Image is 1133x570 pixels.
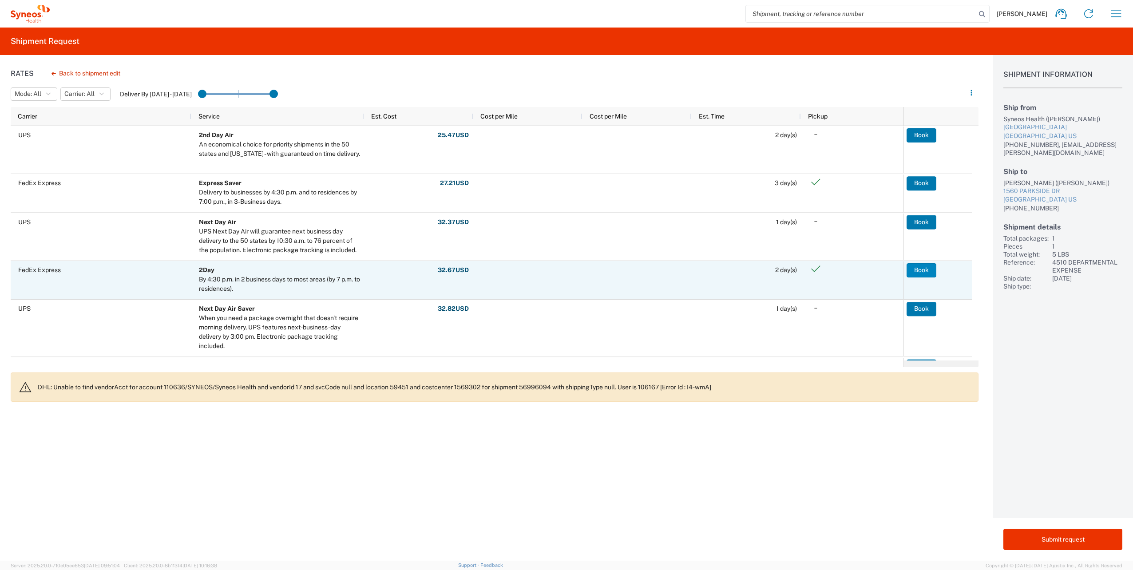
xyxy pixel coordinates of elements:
[1003,70,1122,88] h1: Shipment Information
[18,305,31,312] span: UPS
[997,10,1047,18] span: [PERSON_NAME]
[1003,274,1049,282] div: Ship date:
[907,176,936,190] button: Book
[808,113,828,120] span: Pickup
[18,179,61,186] span: FedEx Express
[907,302,936,316] button: Book
[907,128,936,142] button: Book
[438,266,469,274] strong: 32.67 USD
[198,113,220,120] span: Service
[1003,132,1122,141] div: [GEOGRAPHIC_DATA] US
[1003,187,1122,204] a: 1560 PARKSIDE DR[GEOGRAPHIC_DATA] US
[18,218,31,226] span: UPS
[44,66,127,81] button: Back to shipment edit
[438,131,469,139] strong: 25.47 USD
[1003,167,1122,176] h2: Ship to
[199,188,360,206] div: Delivery to businesses by 4:30 p.m. and to residences by 7:00 p.m., in 3-Business days.
[437,215,469,229] button: 32.37USD
[60,87,111,101] button: Carrier: All
[18,131,31,139] span: UPS
[458,562,480,568] a: Support
[18,113,37,120] span: Carrier
[1003,187,1122,196] div: 1560 PARKSIDE DR
[199,179,242,186] b: Express Saver
[440,176,469,190] button: 27.21USD
[1003,141,1122,157] div: [PHONE_NUMBER], [EMAIL_ADDRESS][PERSON_NAME][DOMAIN_NAME]
[1052,234,1122,242] div: 1
[120,90,192,98] label: Deliver By [DATE] - [DATE]
[438,305,469,313] strong: 32.82 USD
[11,36,79,47] h2: Shipment Request
[11,87,57,101] button: Mode: All
[438,218,469,226] strong: 32.37 USD
[1052,250,1122,258] div: 5 LBS
[1003,204,1122,212] div: [PHONE_NUMBER]
[11,563,120,568] span: Server: 2025.20.0-710e05ee653
[124,563,217,568] span: Client: 2025.20.0-8b113f4
[1003,258,1049,274] div: Reference:
[1003,223,1122,231] h2: Shipment details
[1003,103,1122,112] h2: Ship from
[1003,195,1122,204] div: [GEOGRAPHIC_DATA] US
[1003,282,1049,290] div: Ship type:
[1003,115,1122,123] div: Syneos Health ([PERSON_NAME])
[199,313,360,351] div: When you need a package overnight that doesn't require morning delivery, UPS features next-busine...
[84,563,120,568] span: [DATE] 09:51:04
[907,263,936,277] button: Book
[1003,250,1049,258] div: Total weight:
[907,359,936,373] button: Book
[11,69,34,78] h1: Rates
[199,266,214,273] b: 2Day
[1003,242,1049,250] div: Pieces
[38,383,971,391] p: DHL: Unable to find vendorAcct for account 110636/SYNEOS/Syneos Health and vendorId 17 and svcCod...
[1003,179,1122,187] div: [PERSON_NAME] ([PERSON_NAME])
[775,179,797,186] span: 3 day(s)
[15,90,41,98] span: Mode: All
[199,305,255,312] b: Next Day Air Saver
[1003,123,1122,140] a: [GEOGRAPHIC_DATA][GEOGRAPHIC_DATA] US
[182,563,217,568] span: [DATE] 10:16:38
[437,302,469,316] button: 32.82USD
[199,275,360,293] div: By 4:30 p.m. in 2 business days to most areas (by 7 p.m. to residences).
[480,113,518,120] span: Cost per Mile
[907,215,936,229] button: Book
[199,227,360,255] div: UPS Next Day Air will guarantee next business day delivery to the 50 states by 10:30 a.m. to 76 p...
[746,5,976,22] input: Shipment, tracking or reference number
[776,305,797,312] span: 1 day(s)
[437,128,469,142] button: 25.47USD
[1052,274,1122,282] div: [DATE]
[1052,258,1122,274] div: 4510 DEPARTMENTAL EXPENSE
[480,562,503,568] a: Feedback
[199,140,360,158] div: An economical choice for priority shipments in the 50 states and Puerto Rico - with guaranteed on...
[199,131,234,139] b: 2nd Day Air
[437,263,469,277] button: 32.67USD
[775,266,797,273] span: 2 day(s)
[699,113,725,120] span: Est. Time
[1003,234,1049,242] div: Total packages:
[199,218,236,226] b: Next Day Air
[776,218,797,226] span: 1 day(s)
[986,562,1122,570] span: Copyright © [DATE]-[DATE] Agistix Inc., All Rights Reserved
[371,113,396,120] span: Est. Cost
[1003,123,1122,132] div: [GEOGRAPHIC_DATA]
[590,113,627,120] span: Cost per Mile
[64,90,95,98] span: Carrier: All
[18,266,61,273] span: FedEx Express
[775,131,797,139] span: 2 day(s)
[1052,242,1122,250] div: 1
[1003,529,1122,550] button: Submit request
[440,179,469,187] strong: 27.21 USD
